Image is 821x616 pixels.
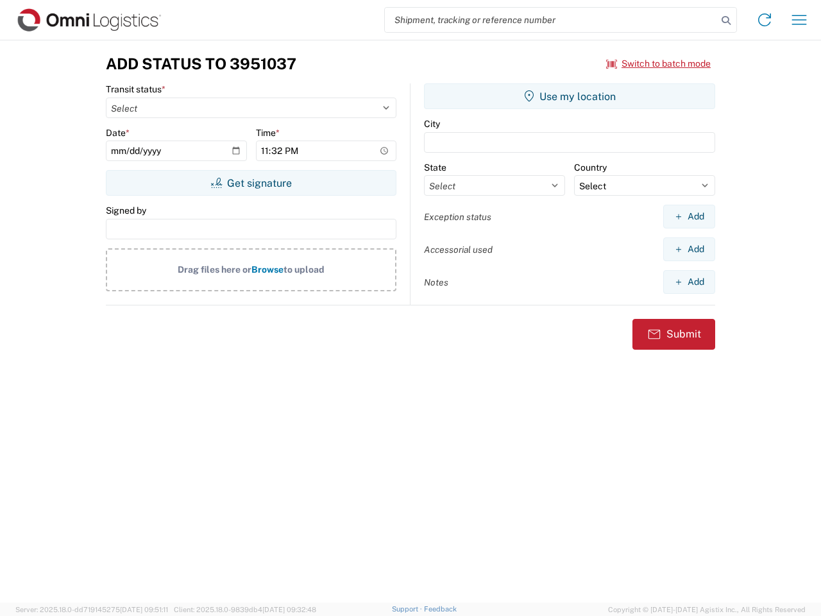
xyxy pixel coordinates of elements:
[424,244,493,255] label: Accessorial used
[284,264,325,275] span: to upload
[262,606,316,613] span: [DATE] 09:32:48
[385,8,717,32] input: Shipment, tracking or reference number
[106,83,165,95] label: Transit status
[174,606,316,613] span: Client: 2025.18.0-9839db4
[106,170,396,196] button: Get signature
[15,606,168,613] span: Server: 2025.18.0-dd719145275
[424,162,446,173] label: State
[663,205,715,228] button: Add
[424,277,448,288] label: Notes
[120,606,168,613] span: [DATE] 09:51:11
[424,211,491,223] label: Exception status
[178,264,251,275] span: Drag files here or
[392,605,424,613] a: Support
[106,55,296,73] h3: Add Status to 3951037
[574,162,607,173] label: Country
[251,264,284,275] span: Browse
[606,53,711,74] button: Switch to batch mode
[106,205,146,216] label: Signed by
[424,605,457,613] a: Feedback
[608,604,806,615] span: Copyright © [DATE]-[DATE] Agistix Inc., All Rights Reserved
[424,118,440,130] label: City
[106,127,130,139] label: Date
[632,319,715,350] button: Submit
[663,237,715,261] button: Add
[256,127,280,139] label: Time
[663,270,715,294] button: Add
[424,83,715,109] button: Use my location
